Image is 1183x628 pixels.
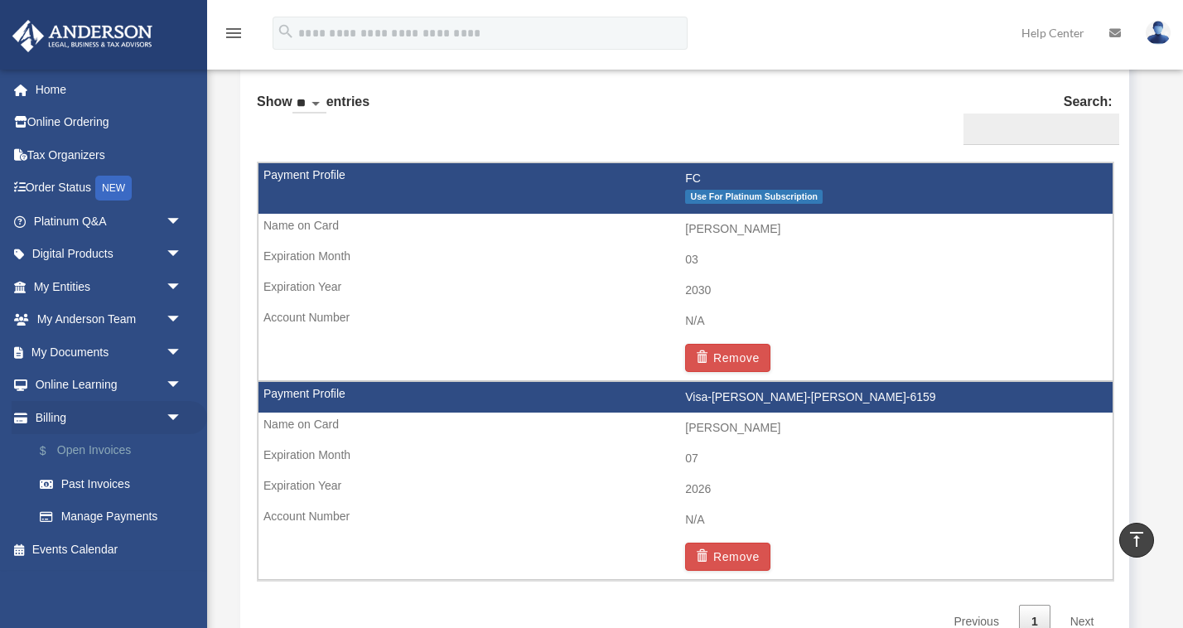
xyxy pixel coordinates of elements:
[23,467,207,500] a: Past Invoices
[12,270,207,303] a: My Entitiesarrow_drop_down
[258,244,1113,276] td: 03
[166,270,199,304] span: arrow_drop_down
[23,434,207,468] a: $Open Invoices
[292,94,326,114] select: Showentries
[258,163,1113,215] td: FC
[166,401,199,435] span: arrow_drop_down
[12,533,207,566] a: Events Calendar
[258,382,1113,413] td: Visa-[PERSON_NAME]-[PERSON_NAME]-6159
[12,303,207,336] a: My Anderson Teamarrow_drop_down
[12,369,207,402] a: Online Learningarrow_drop_down
[258,275,1113,307] td: 2030
[257,90,369,130] label: Show entries
[166,238,199,272] span: arrow_drop_down
[1127,529,1147,549] i: vertical_align_top
[685,190,823,204] span: Use For Platinum Subscription
[258,214,1113,245] td: [PERSON_NAME]
[166,205,199,239] span: arrow_drop_down
[12,238,207,271] a: Digital Productsarrow_drop_down
[258,474,1113,505] td: 2026
[1146,21,1171,45] img: User Pic
[277,22,295,41] i: search
[12,73,207,106] a: Home
[95,176,132,200] div: NEW
[166,336,199,370] span: arrow_drop_down
[12,171,207,205] a: Order StatusNEW
[224,29,244,43] a: menu
[49,441,57,461] span: $
[1119,523,1154,558] a: vertical_align_top
[12,205,207,238] a: Platinum Q&Aarrow_drop_down
[224,23,244,43] i: menu
[957,90,1113,145] label: Search:
[12,106,207,139] a: Online Ordering
[12,336,207,369] a: My Documentsarrow_drop_down
[12,401,207,434] a: Billingarrow_drop_down
[685,344,770,372] button: Remove
[258,443,1113,475] td: 07
[166,369,199,403] span: arrow_drop_down
[12,138,207,171] a: Tax Organizers
[685,543,770,571] button: Remove
[258,505,1113,536] td: N/A
[258,306,1113,337] td: N/A
[23,500,199,534] a: Manage Payments
[258,413,1113,444] td: [PERSON_NAME]
[166,303,199,337] span: arrow_drop_down
[963,114,1119,145] input: Search:
[7,20,157,52] img: Anderson Advisors Platinum Portal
